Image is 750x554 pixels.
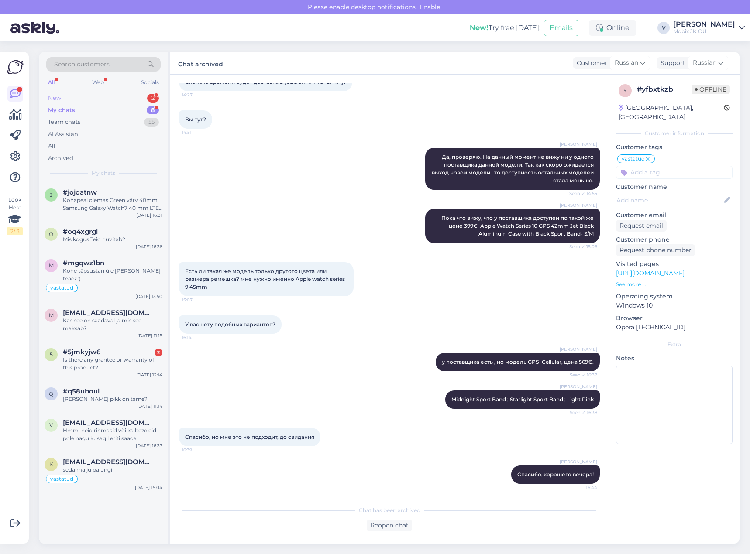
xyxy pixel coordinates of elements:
span: Offline [692,85,730,94]
span: v [49,422,53,428]
a: [PERSON_NAME]Mobix JK OÜ [673,21,745,35]
span: [PERSON_NAME] [560,141,597,147]
span: q [49,390,53,397]
span: m [49,312,54,318]
span: m [49,262,54,269]
div: Extra [616,341,733,349]
span: 16:44 [564,484,597,491]
div: Web [90,77,106,88]
div: Try free [DATE]: [470,23,540,33]
div: seda ma ju palungi [63,466,162,474]
span: Seen ✓ 14:55 [564,190,597,197]
div: [DATE] 15:04 [135,484,162,491]
div: [DATE] 11:14 [137,403,162,410]
span: [PERSON_NAME] [560,346,597,352]
div: [DATE] 12:14 [136,372,162,378]
span: Спасибо, хорошего вечера! [517,471,594,478]
label: Chat archived [178,57,223,69]
span: 14:51 [182,129,214,136]
div: 8 [147,106,159,115]
span: 5 [50,351,53,358]
div: Request phone number [616,244,695,256]
span: Вы тут? [185,116,206,123]
p: See more ... [616,280,733,288]
p: Customer email [616,211,733,220]
span: #q58uboul [63,387,100,395]
span: #5jmkyjw6 [63,348,100,356]
span: Seen ✓ 16:38 [564,409,597,416]
span: Midnight Sport Band ; Starlight Sport Band ; Light Pink [451,396,594,403]
div: [PERSON_NAME] pikk on tarne? [63,395,162,403]
div: Is there any grantee or warranty of this product? [63,356,162,372]
div: AI Assistant [48,130,80,139]
span: My chats [92,169,115,177]
div: Customer [573,58,607,68]
div: Look Here [7,196,23,235]
span: valdokivimagi@hotmail.com [63,419,154,427]
div: All [46,77,56,88]
div: New [48,94,61,103]
p: Browser [616,314,733,323]
span: 16:14 [182,334,214,341]
span: [PERSON_NAME] [560,458,597,465]
span: 14:27 [182,92,214,98]
p: Visited pages [616,260,733,269]
div: [PERSON_NAME] [673,21,735,28]
span: Да, проверяю. На данный момент не вижу ни у одного поставщика данной модели. Так как скоро ожидае... [432,154,595,184]
span: [PERSON_NAME] [560,383,597,390]
div: All [48,142,55,150]
p: Notes [616,354,733,363]
span: #mgqwz1bn [63,259,104,267]
span: Пока что вижу, что у поставщика доступен по такой же цене 399€ Apple Watch Series 10 GPS 42mm Jet... [441,215,595,237]
div: [DATE] 16:01 [136,212,162,219]
p: Operating system [616,292,733,301]
div: Kas see on saadaval ja mis see maksab? [63,317,162,332]
div: Reopen chat [367,520,412,531]
input: Add a tag [616,166,733,179]
span: Russian [615,58,638,68]
a: [URL][DOMAIN_NAME] [616,269,685,277]
input: Add name [616,195,722,205]
div: Online [589,20,636,36]
span: У вас нету подобных вариантов? [185,321,275,328]
div: [DATE] 13:50 [135,293,162,300]
div: My chats [48,106,75,115]
div: Customer information [616,130,733,137]
b: New! [470,24,489,32]
span: у поставщика есть , но модель GPS+Cellular, ценa 569€. [442,359,594,365]
span: [PERSON_NAME] [560,202,597,209]
span: Спасибо, но мне это не подходит, до свидания [185,434,314,440]
div: [GEOGRAPHIC_DATA], [GEOGRAPHIC_DATA] [619,103,724,122]
img: Askly Logo [7,59,24,75]
div: [DATE] 16:38 [136,243,162,250]
div: # yfbxtkzb [637,84,692,95]
div: Mobix JK OÜ [673,28,735,35]
span: vastatud [50,285,73,291]
div: 2 [147,94,159,103]
div: Archived [48,154,73,163]
div: Team chats [48,118,80,127]
span: vastatud [622,156,645,161]
span: Russian [693,58,716,68]
p: Opera [TECHNICAL_ID] [616,323,733,332]
div: Socials [139,77,161,88]
span: #jojoatnw [63,188,97,196]
div: 55 [144,118,159,127]
div: [DATE] 16:33 [136,442,162,449]
span: Search customers [54,60,110,69]
span: k [49,461,53,468]
div: [DATE] 11:15 [138,332,162,339]
p: Customer name [616,182,733,192]
div: 2 [155,349,162,356]
div: Kohapeal olemas Green värv 40mm: Samsung Galaxy Watch7 40 mm LTE Green [URL][DOMAIN_NAME] [63,196,162,212]
p: Customer phone [616,235,733,244]
div: Mis kogus Teid huvitab? [63,236,162,243]
span: Chat has been archived [359,506,420,514]
div: Kohe täpsustan üle [PERSON_NAME] teada:) [63,267,162,283]
span: j [50,192,52,198]
div: V [657,22,670,34]
div: Hmm, neid rihmasid või ka bezeleid pole nagu kusagil eriti saada [63,427,162,442]
span: o [49,231,53,237]
div: Support [657,58,685,68]
span: #oq4xgrgl [63,228,98,236]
